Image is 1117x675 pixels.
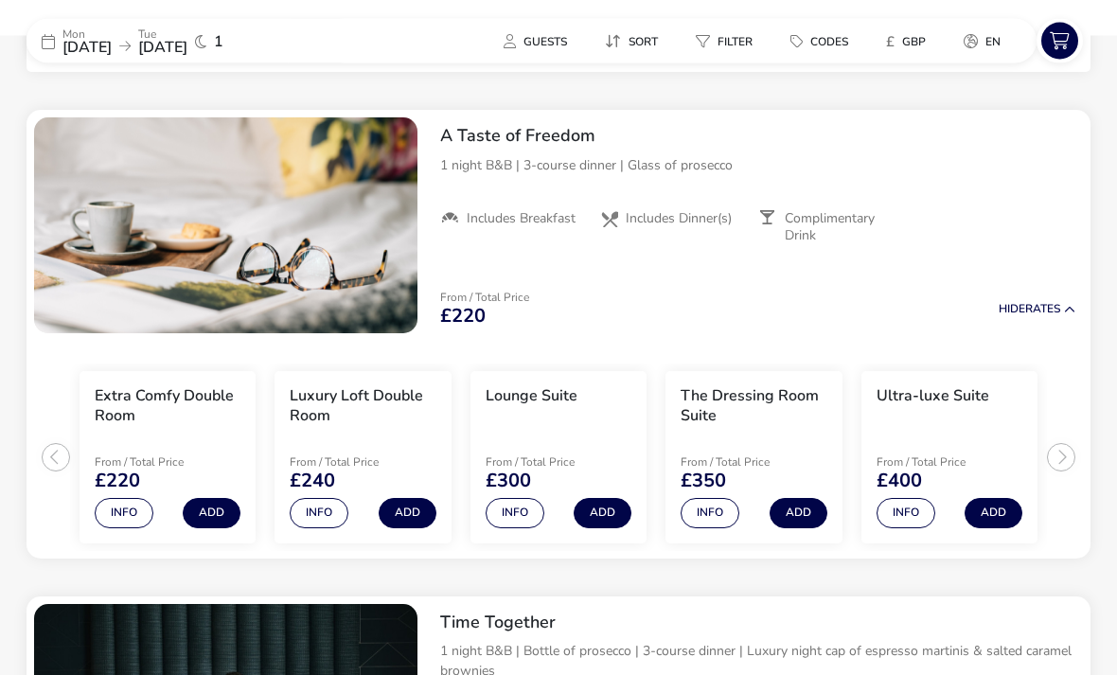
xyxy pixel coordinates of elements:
button: Sort [590,27,673,55]
swiper-slide: 5 / 5 [852,364,1047,552]
span: £300 [486,472,531,491]
naf-pibe-menu-bar-item: Sort [590,27,681,55]
span: [DATE] [62,37,112,58]
swiper-slide: 2 / 5 [265,364,460,552]
h2: Time Together [440,613,1075,634]
span: £220 [440,308,486,327]
button: Info [877,499,935,529]
span: [DATE] [138,37,187,58]
div: Mon[DATE]Tue[DATE]1 [27,19,310,63]
button: £GBP [871,27,941,55]
p: From / Total Price [95,457,229,469]
button: Add [770,499,827,529]
swiper-slide: 4 / 5 [656,364,851,552]
h3: Luxury Loft Double Room [290,387,435,427]
p: From / Total Price [290,457,424,469]
swiper-slide: 3 / 5 [461,364,656,552]
button: Info [486,499,544,529]
p: From / Total Price [486,457,620,469]
h3: Lounge Suite [486,387,577,407]
span: £240 [290,472,335,491]
h3: Extra Comfy Double Room [95,387,240,427]
naf-pibe-menu-bar-item: Guests [488,27,590,55]
button: Add [183,499,240,529]
p: 1 night B&B | 3-course dinner | Glass of prosecco [440,156,1075,176]
button: Info [95,499,153,529]
button: en [949,27,1016,55]
span: Complimentary Drink [785,211,902,245]
p: Tue [138,28,187,40]
span: Sort [629,34,658,49]
p: From / Total Price [440,293,529,304]
div: A Taste of Freedom1 night B&B | 3-course dinner | Glass of proseccoIncludes BreakfastIncludes Din... [425,111,1090,260]
h3: Ultra-luxe Suite [877,387,989,407]
p: From / Total Price [681,457,815,469]
swiper-slide: 1 / 5 [70,364,265,552]
span: Filter [718,34,753,49]
span: Guests [523,34,567,49]
swiper-slide: 1 / 1 [34,118,417,334]
button: Info [290,499,348,529]
button: Codes [775,27,863,55]
span: Includes Dinner(s) [626,211,732,228]
button: Guests [488,27,582,55]
naf-pibe-menu-bar-item: £GBP [871,27,949,55]
span: en [985,34,1001,49]
button: Info [681,499,739,529]
h3: The Dressing Room Suite [681,387,826,427]
span: GBP [902,34,926,49]
span: £220 [95,472,140,491]
h2: A Taste of Freedom [440,126,1075,148]
button: Filter [681,27,768,55]
span: £400 [877,472,922,491]
naf-pibe-menu-bar-item: Codes [775,27,871,55]
button: HideRates [999,304,1075,316]
button: Add [965,499,1022,529]
i: £ [886,32,895,51]
span: Codes [810,34,848,49]
button: Add [379,499,436,529]
span: 1 [214,34,223,49]
span: £350 [681,472,726,491]
p: Mon [62,28,112,40]
naf-pibe-menu-bar-item: en [949,27,1023,55]
p: From / Total Price [877,457,1011,469]
span: Includes Breakfast [467,211,576,228]
naf-pibe-menu-bar-item: Filter [681,27,775,55]
button: Add [574,499,631,529]
span: Hide [999,302,1025,317]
